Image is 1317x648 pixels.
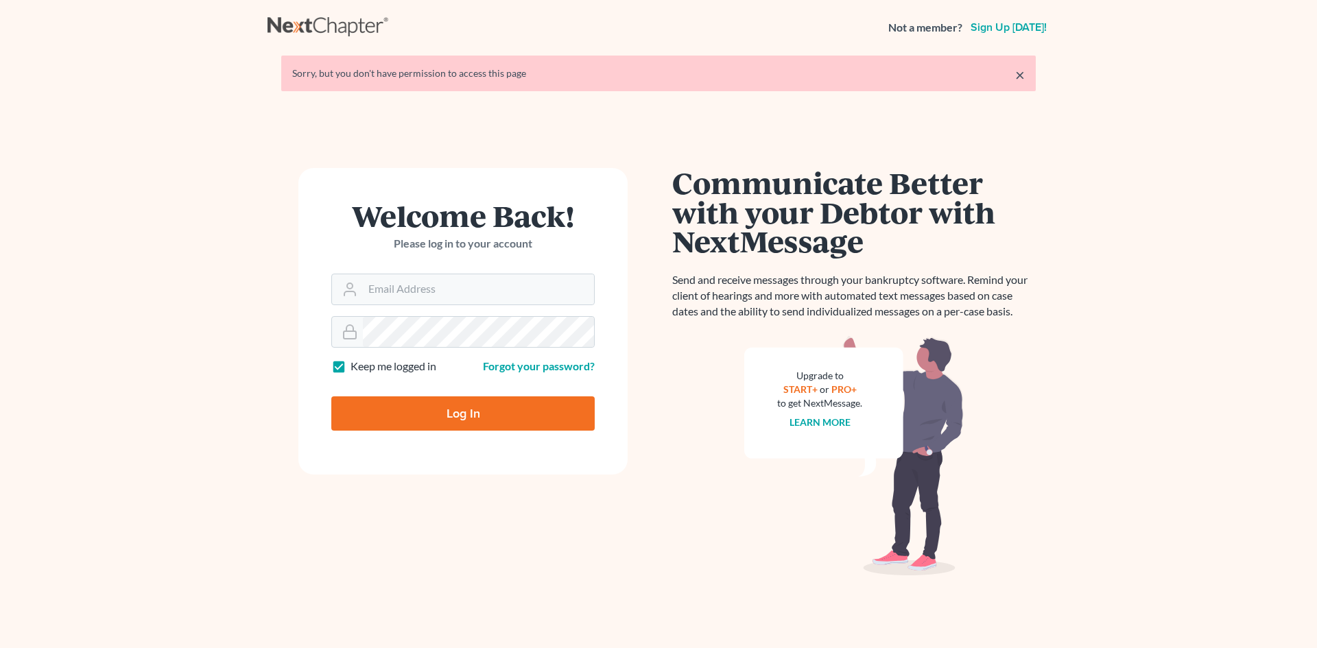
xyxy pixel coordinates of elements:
strong: Not a member? [888,20,962,36]
div: to get NextMessage. [777,396,862,410]
a: PRO+ [831,383,857,395]
div: Sorry, but you don't have permission to access this page [292,67,1025,80]
a: × [1015,67,1025,83]
input: Email Address [363,274,594,304]
h1: Welcome Back! [331,201,595,230]
a: Learn more [790,416,851,428]
a: Sign up [DATE]! [968,22,1049,33]
p: Send and receive messages through your bankruptcy software. Remind your client of hearings and mo... [672,272,1036,320]
a: START+ [783,383,818,395]
img: nextmessage_bg-59042aed3d76b12b5cd301f8e5b87938c9018125f34e5fa2b7a6b67550977c72.svg [744,336,964,576]
div: Upgrade to [777,369,862,383]
a: Forgot your password? [483,359,595,372]
input: Log In [331,396,595,431]
h1: Communicate Better with your Debtor with NextMessage [672,168,1036,256]
p: Please log in to your account [331,236,595,252]
label: Keep me logged in [351,359,436,374]
span: or [820,383,829,395]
